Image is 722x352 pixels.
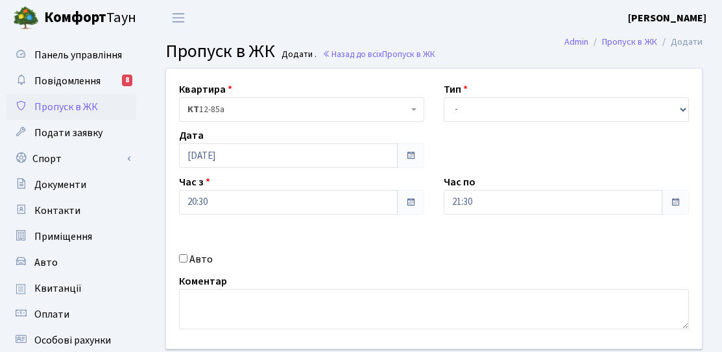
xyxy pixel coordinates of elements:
[165,38,275,64] span: Пропуск в ЖК
[628,11,706,25] b: [PERSON_NAME]
[34,255,58,270] span: Авто
[6,301,136,327] a: Оплати
[34,229,92,244] span: Приміщення
[6,224,136,250] a: Приміщення
[545,29,722,56] nav: breadcrumb
[602,35,657,49] a: Пропуск в ЖК
[382,48,435,60] span: Пропуск в ЖК
[34,307,69,322] span: Оплати
[34,126,102,140] span: Подати заявку
[179,174,210,190] label: Час з
[44,7,106,28] b: Комфорт
[34,100,98,114] span: Пропуск в ЖК
[179,82,232,97] label: Квартира
[6,94,136,120] a: Пропуск в ЖК
[657,35,703,49] li: Додати
[179,97,424,122] span: <b>КТ</b>&nbsp;&nbsp;&nbsp;&nbsp;12-85а
[122,75,132,86] div: 8
[187,103,408,116] span: <b>КТ</b>&nbsp;&nbsp;&nbsp;&nbsp;12-85а
[34,333,111,347] span: Особові рахунки
[34,48,122,62] span: Панель управління
[34,204,80,218] span: Контакти
[444,82,468,97] label: Тип
[564,35,588,49] a: Admin
[6,276,136,301] a: Квитанції
[279,49,317,60] small: Додати .
[444,174,475,190] label: Час по
[34,281,82,296] span: Квитанції
[628,10,706,26] a: [PERSON_NAME]
[13,5,39,31] img: logo.png
[34,178,86,192] span: Документи
[179,274,227,289] label: Коментар
[162,7,195,29] button: Переключити навігацію
[187,103,199,116] b: КТ
[179,128,204,143] label: Дата
[34,74,101,88] span: Повідомлення
[6,198,136,224] a: Контакти
[6,120,136,146] a: Подати заявку
[189,252,213,267] label: Авто
[6,250,136,276] a: Авто
[6,146,136,172] a: Спорт
[6,172,136,198] a: Документи
[44,7,136,29] span: Таун
[322,48,435,60] a: Назад до всіхПропуск в ЖК
[6,42,136,68] a: Панель управління
[6,68,136,94] a: Повідомлення8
